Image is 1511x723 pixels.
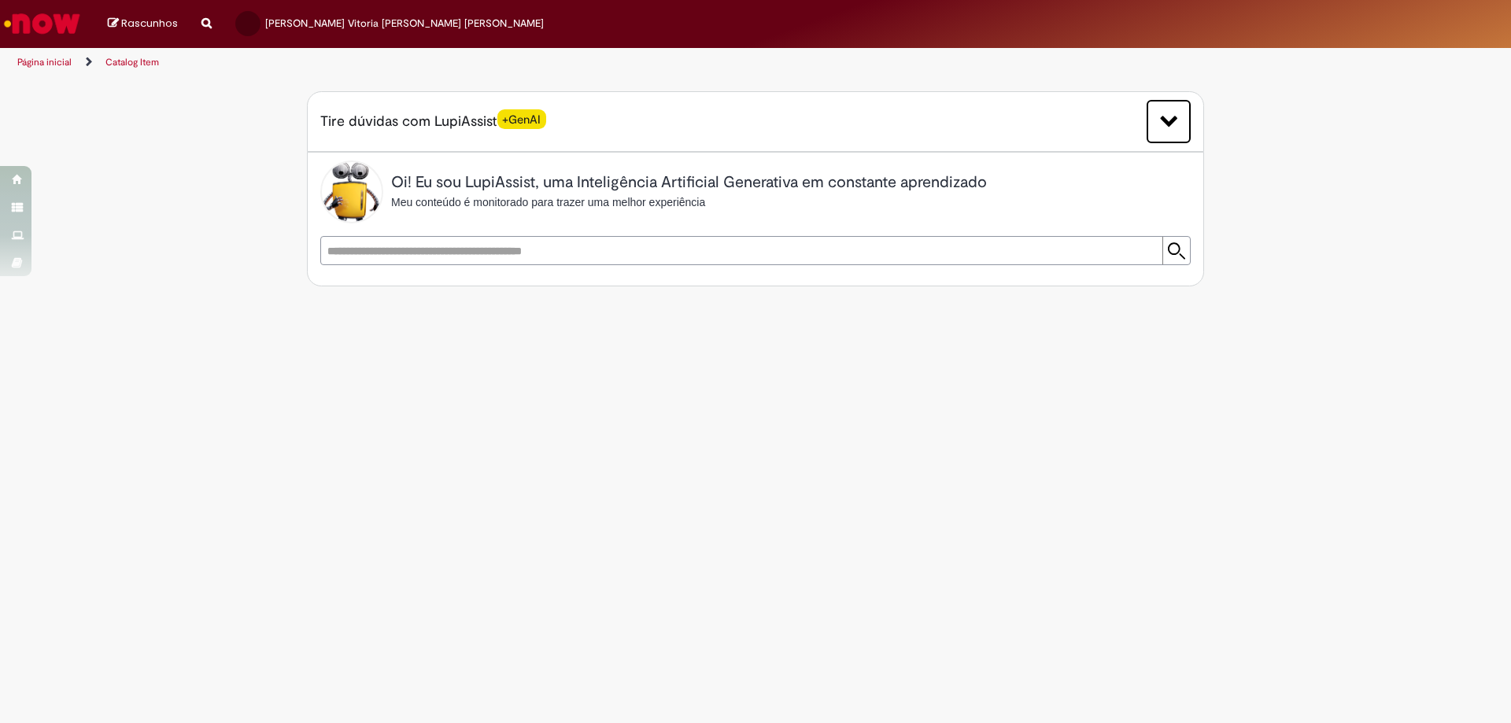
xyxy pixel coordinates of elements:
input: Submit [1162,237,1190,264]
span: Tire dúvidas com LupiAssist [320,112,546,131]
img: Lupi [320,160,383,223]
span: +GenAI [497,109,546,129]
h2: Oi! Eu sou LupiAssist, uma Inteligência Artificial Generativa em constante aprendizado [391,174,987,191]
a: Catalog Item [105,56,159,68]
a: Página inicial [17,56,72,68]
span: [PERSON_NAME] Vitoria [PERSON_NAME] [PERSON_NAME] [265,17,544,30]
ul: Trilhas de página [12,48,996,77]
img: ServiceNow [2,8,83,39]
a: Rascunhos [108,17,178,31]
span: Meu conteúdo é monitorado para trazer uma melhor experiência [391,196,705,208]
span: Rascunhos [121,16,178,31]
